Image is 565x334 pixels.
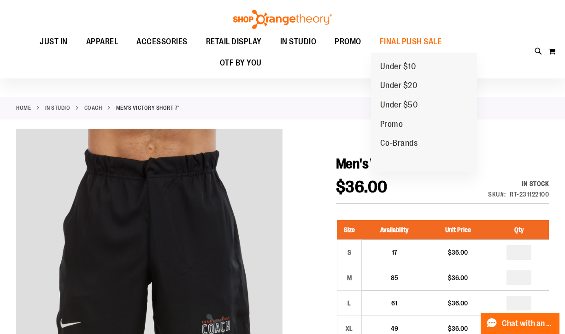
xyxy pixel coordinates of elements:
[336,156,455,172] span: Men's Victory Short 7"
[342,296,356,310] div: L
[427,220,489,240] th: Unit Price
[380,62,416,73] span: Under $10
[371,31,451,53] a: FINAL PUSH SALE
[371,95,427,115] a: Under $50
[371,57,425,77] a: Under $10
[371,76,427,95] a: Under $20
[391,274,398,281] span: 85
[502,319,554,328] span: Chat with an Expert
[361,220,427,240] th: Availability
[489,220,549,240] th: Qty
[488,179,549,188] div: Availability
[232,10,333,29] img: Shop Orangetheory
[391,299,397,307] span: 61
[84,104,102,112] a: Coach
[16,104,31,112] a: Home
[211,53,271,74] a: OTF BY YOU
[336,178,388,197] span: $36.00
[30,31,77,53] a: JUST IN
[432,248,484,257] div: $36.00
[380,138,418,150] span: Co-Brands
[40,31,68,52] span: JUST IN
[380,81,418,92] span: Under $20
[380,100,418,112] span: Under $50
[220,53,262,73] span: OTF BY YOU
[432,324,484,333] div: $36.00
[77,31,128,53] a: APPAREL
[481,313,560,334] button: Chat with an Expert
[432,298,484,308] div: $36.00
[335,31,361,52] span: PROMO
[136,31,188,52] span: ACCESSORIES
[342,271,356,285] div: M
[86,31,118,52] span: APPAREL
[392,249,397,256] span: 17
[371,53,477,172] ul: FINAL PUSH SALE
[488,191,506,198] strong: SKU
[380,119,403,131] span: Promo
[380,31,442,52] span: FINAL PUSH SALE
[325,31,371,53] a: PROMO
[342,245,356,259] div: S
[371,115,412,134] a: Promo
[206,31,262,52] span: RETAIL DISPLAY
[127,31,197,53] a: ACCESSORIES
[197,31,271,53] a: RETAIL DISPLAY
[488,179,549,188] div: In stock
[116,104,180,112] strong: Men's Victory Short 7"
[280,31,317,52] span: IN STUDIO
[271,31,326,52] a: IN STUDIO
[45,104,71,112] a: IN STUDIO
[510,190,549,199] div: RT-231122100
[371,134,427,153] a: Co-Brands
[432,273,484,282] div: $36.00
[391,325,398,332] span: 49
[337,220,361,240] th: Size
